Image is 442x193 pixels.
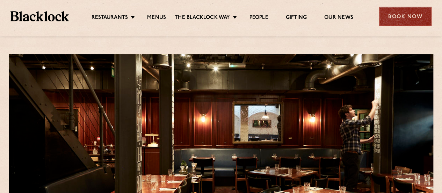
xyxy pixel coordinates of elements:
[92,14,128,22] a: Restaurants
[379,7,432,26] div: Book Now
[175,14,230,22] a: The Blacklock Way
[147,14,166,22] a: Menus
[10,11,69,21] img: BL_Textured_Logo-footer-cropped.svg
[286,14,307,22] a: Gifting
[249,14,268,22] a: People
[324,14,353,22] a: Our News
